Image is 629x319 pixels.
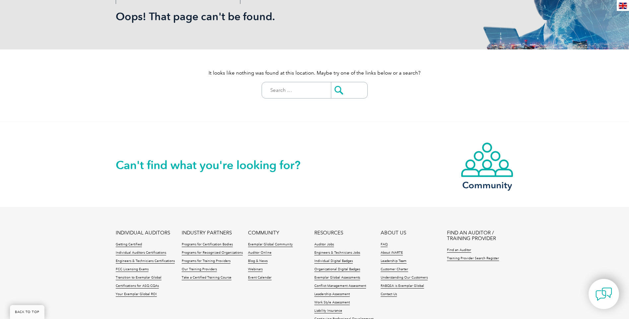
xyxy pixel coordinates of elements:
a: COMMUNITY [248,230,279,236]
a: Blog & News [248,259,268,264]
a: Understanding Our Customers [381,276,428,280]
a: Getting Certified [116,242,142,247]
a: Liability Insurance [314,309,342,313]
a: ABOUT US [381,230,406,236]
a: Organizational Digital Badges [314,267,360,272]
a: Your Exemplar Global ROI [116,292,157,297]
a: Engineers & Technicians Certifications [116,259,175,264]
a: Certifications for ASQ CQAs [116,284,159,288]
a: Individual Auditors Certifications [116,251,166,255]
a: FAQ [381,242,388,247]
a: Conflict Management Assessment [314,284,366,288]
a: INDUSTRY PARTNERS [182,230,232,236]
h1: Oops! That page can't be found. [116,10,370,23]
img: icon-community.webp [461,142,514,178]
a: Work Style Assessment [314,300,350,305]
input: Submit [331,82,367,98]
a: RABQSA is Exemplar Global [381,284,424,288]
a: Community [461,142,514,189]
a: Contact Us [381,292,397,297]
a: Leadership Assessment [314,292,350,297]
a: Leadership Team [381,259,407,264]
a: INDIVIDUAL AUDITORS [116,230,170,236]
a: Programs for Recognized Organizations [182,251,243,255]
a: FIND AN AUDITOR / TRAINING PROVIDER [447,230,513,241]
a: Find an Auditor [447,248,471,253]
a: Training Provider Search Register [447,256,499,261]
a: Exemplar Global Community [248,242,293,247]
a: About iNARTE [381,251,403,255]
a: Individual Digital Badges [314,259,353,264]
img: en [619,3,627,9]
h2: Can't find what you're looking for? [116,160,315,170]
a: Transition to Exemplar Global [116,276,161,280]
a: Take a Certified Training Course [182,276,231,280]
img: contact-chat.png [596,286,612,302]
a: BACK TO TOP [10,305,44,319]
a: Programs for Training Providers [182,259,230,264]
a: Engineers & Technicians Jobs [314,251,360,255]
a: Exemplar Global Assessments [314,276,360,280]
a: FCC Licensing Exams [116,267,149,272]
a: Auditor Jobs [314,242,334,247]
a: Our Training Providers [182,267,217,272]
a: RESOURCES [314,230,343,236]
a: Customer Charter [381,267,408,272]
a: Auditor Online [248,251,272,255]
a: Event Calendar [248,276,272,280]
h3: Community [461,181,514,189]
a: Programs for Certification Bodies [182,242,233,247]
p: It looks like nothing was found at this location. Maybe try one of the links below or a search? [116,69,514,77]
a: Webinars [248,267,263,272]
